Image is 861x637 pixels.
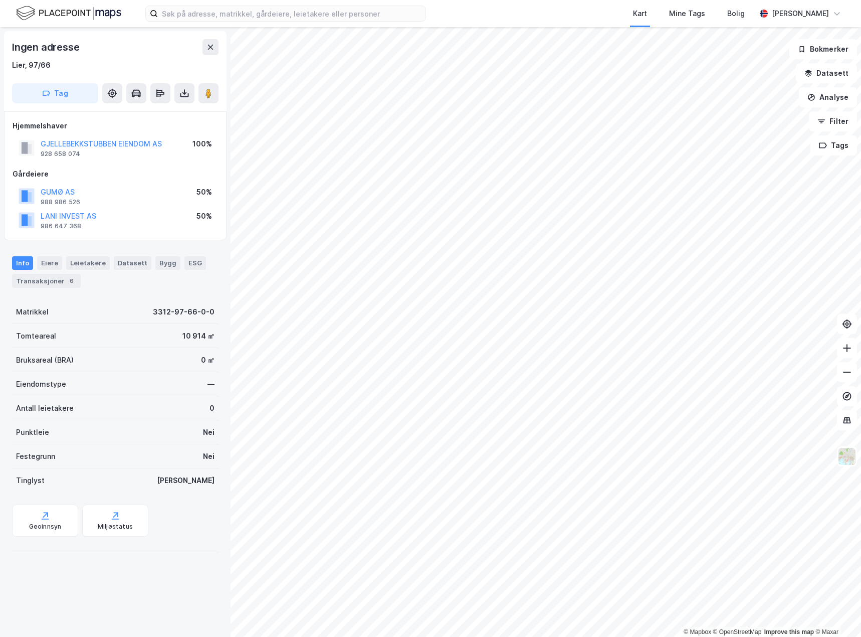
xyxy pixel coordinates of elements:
[201,354,214,366] div: 0 ㎡
[13,120,218,132] div: Hjemmelshaver
[16,402,74,414] div: Antall leietakere
[196,210,212,222] div: 50%
[16,330,56,342] div: Tomteareal
[772,8,829,20] div: [PERSON_NAME]
[727,8,745,20] div: Bolig
[16,474,45,487] div: Tinglyst
[41,150,80,158] div: 928 658 074
[155,256,180,269] div: Bygg
[29,523,62,531] div: Geoinnsyn
[192,138,212,150] div: 100%
[66,256,110,269] div: Leietakere
[207,378,214,390] div: —
[41,198,80,206] div: 988 986 526
[799,87,857,107] button: Analyse
[12,39,81,55] div: Ingen adresse
[12,256,33,269] div: Info
[669,8,705,20] div: Mine Tags
[12,59,51,71] div: Lier, 97/66
[37,256,62,269] div: Eiere
[810,135,857,155] button: Tags
[837,447,856,466] img: Z
[98,523,133,531] div: Miljøstatus
[153,306,214,318] div: 3312-97-66-0-0
[633,8,647,20] div: Kart
[764,628,814,635] a: Improve this map
[16,426,49,438] div: Punktleie
[209,402,214,414] div: 0
[16,306,49,318] div: Matrikkel
[16,378,66,390] div: Eiendomstype
[196,186,212,198] div: 50%
[809,111,857,131] button: Filter
[184,256,206,269] div: ESG
[713,628,762,635] a: OpenStreetMap
[12,274,81,288] div: Transaksjoner
[16,450,55,462] div: Festegrunn
[203,450,214,462] div: Nei
[811,589,861,637] div: Kontrollprogram for chat
[16,5,121,22] img: logo.f888ab2527a4732fd821a326f86c7f29.svg
[12,83,98,103] button: Tag
[789,39,857,59] button: Bokmerker
[157,474,214,487] div: [PERSON_NAME]
[13,168,218,180] div: Gårdeiere
[114,256,151,269] div: Datasett
[811,589,861,637] iframe: Chat Widget
[684,628,711,635] a: Mapbox
[16,354,74,366] div: Bruksareal (BRA)
[67,276,77,286] div: 6
[182,330,214,342] div: 10 914 ㎡
[796,63,857,83] button: Datasett
[41,222,81,230] div: 986 647 368
[203,426,214,438] div: Nei
[158,6,425,21] input: Søk på adresse, matrikkel, gårdeiere, leietakere eller personer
